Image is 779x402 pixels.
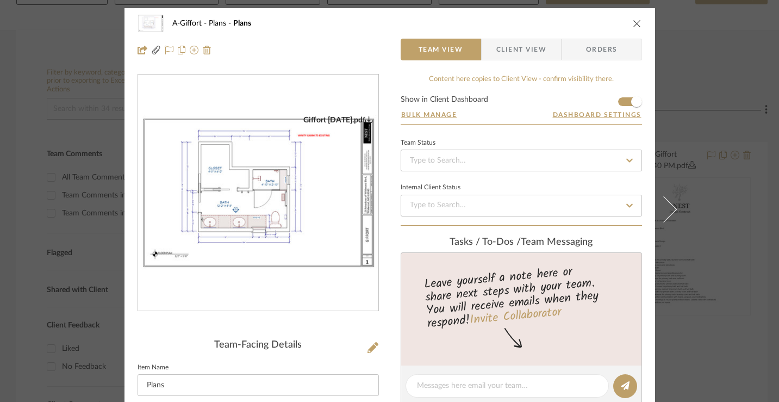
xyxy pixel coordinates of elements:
img: e1abdda8-b05a-4e7f-baab-11f81a0e3925_48x40.jpg [138,13,164,34]
button: Dashboard Settings [552,110,642,120]
div: team Messaging [401,237,642,249]
img: e1abdda8-b05a-4e7f-baab-11f81a0e3925_436x436.jpg [138,115,378,271]
img: Remove from project [203,46,211,54]
div: 0 [138,115,378,271]
span: Client View [496,39,546,60]
div: Giffort [DATE].pdf [303,115,373,125]
span: Tasks / To-Dos / [450,237,521,247]
span: Plans [209,20,233,27]
input: Enter Item Name [138,374,379,396]
div: Content here copies to Client View - confirm visibility there. [401,74,642,85]
input: Type to Search… [401,150,642,171]
div: Internal Client Status [401,185,460,190]
button: Bulk Manage [401,110,458,120]
button: close [632,18,642,28]
div: Leave yourself a note here or share next steps with your team. You will receive emails when they ... [399,260,643,333]
input: Type to Search… [401,195,642,217]
label: Item Name [138,365,169,370]
span: Plans [233,20,251,27]
div: Team-Facing Details [138,339,379,351]
a: Invite Collaborator [469,303,562,330]
div: Team Status [401,140,435,146]
span: Orders [574,39,630,60]
span: A-Giffort [172,20,209,27]
span: Team View [419,39,463,60]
